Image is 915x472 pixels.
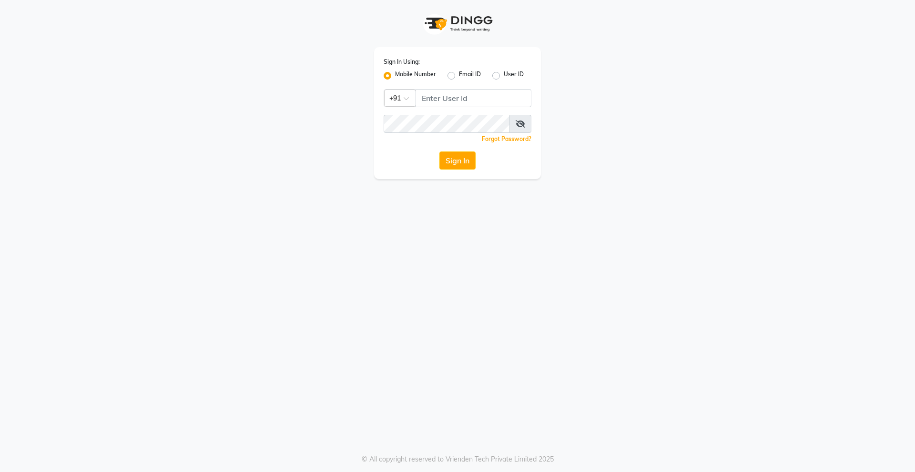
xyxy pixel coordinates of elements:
[384,115,510,133] input: Username
[439,151,476,170] button: Sign In
[419,10,496,38] img: logo1.svg
[482,135,531,142] a: Forgot Password?
[416,89,531,107] input: Username
[384,58,420,66] label: Sign In Using:
[504,70,524,81] label: User ID
[459,70,481,81] label: Email ID
[395,70,436,81] label: Mobile Number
